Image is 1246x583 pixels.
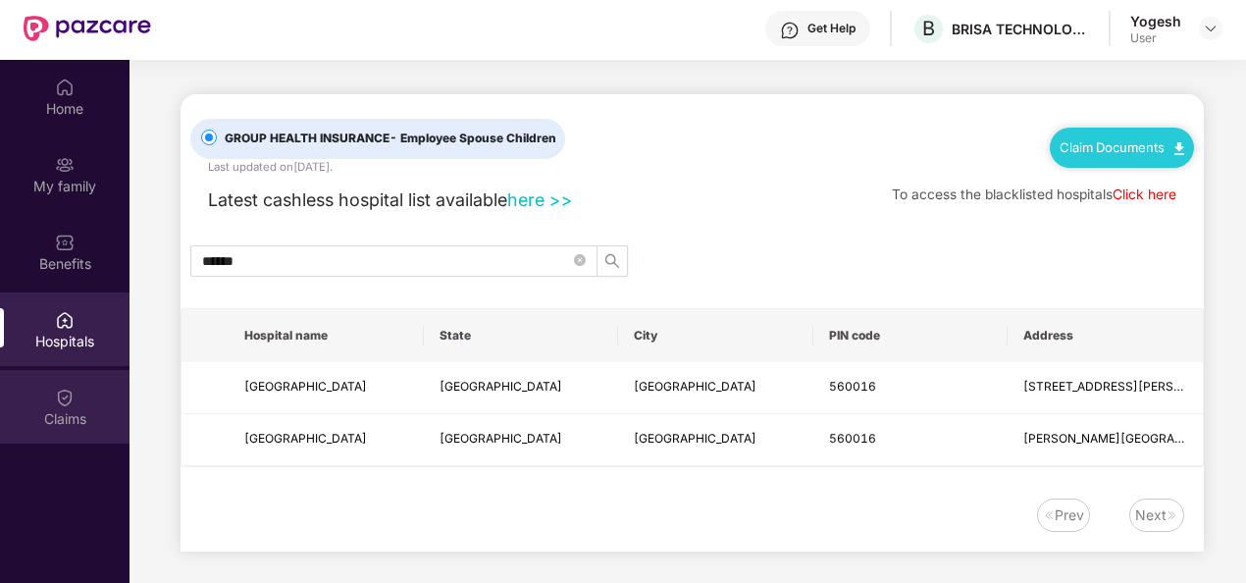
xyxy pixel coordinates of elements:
[892,186,1113,202] span: To access the blacklisted hospitals
[634,431,756,446] span: [GEOGRAPHIC_DATA]
[618,309,813,362] th: City
[574,254,586,266] span: close-circle
[55,78,75,97] img: svg+xml;base64,PHN2ZyBpZD0iSG9tZSIgeG1sbnM9Imh0dHA6Ly93d3cudzMub3JnLzIwMDAvc3ZnIiB3aWR0aD0iMjAiIG...
[440,431,562,446] span: [GEOGRAPHIC_DATA]
[1008,414,1203,466] td: Thambu Chetty Palya Main Road, Raghavendra Nagar
[244,379,367,394] span: [GEOGRAPHIC_DATA]
[208,189,507,210] span: Latest cashless hospital list available
[424,309,619,362] th: State
[424,362,619,414] td: Karnataka
[618,362,813,414] td: Bangalore
[244,328,408,344] span: Hospital name
[597,253,627,269] span: search
[1135,504,1167,526] div: Next
[55,388,75,407] img: svg+xml;base64,PHN2ZyBpZD0iQ2xhaW0iIHhtbG5zPSJodHRwOi8vd3d3LnczLm9yZy8yMDAwL3N2ZyIgd2lkdGg9IjIwIi...
[1130,12,1181,30] div: Yogesh
[597,245,628,277] button: search
[24,16,151,41] img: New Pazcare Logo
[1203,21,1219,36] img: svg+xml;base64,PHN2ZyBpZD0iRHJvcGRvd24tMzJ4MzIiIHhtbG5zPSJodHRwOi8vd3d3LnczLm9yZy8yMDAwL3N2ZyIgd2...
[813,309,1009,362] th: PIN code
[1023,328,1187,344] span: Address
[1043,509,1055,521] img: svg+xml;base64,PHN2ZyB4bWxucz0iaHR0cDovL3d3dy53My5vcmcvMjAwMC9zdmciIHdpZHRoPSIxNiIgaGVpZ2h0PSIxNi...
[952,20,1089,38] div: BRISA TECHNOLOGIES PRIVATE LIMITED
[1008,309,1203,362] th: Address
[217,130,564,148] span: GROUP HEALTH INSURANCE
[922,17,935,40] span: B
[55,155,75,175] img: svg+xml;base64,PHN2ZyB3aWR0aD0iMjAiIGhlaWdodD0iMjAiIHZpZXdCb3g9IjAgMCAyMCAyMCIgZmlsbD0ibm9uZSIgeG...
[1174,142,1184,155] img: svg+xml;base64,PHN2ZyB4bWxucz0iaHR0cDovL3d3dy53My5vcmcvMjAwMC9zdmciIHdpZHRoPSIxMC40IiBoZWlnaHQ9Ij...
[229,362,424,414] td: SRI SAI EYE HOSPITAL
[829,431,876,446] span: 560016
[1060,139,1184,155] a: Claim Documents
[244,431,367,446] span: [GEOGRAPHIC_DATA]
[1130,30,1181,46] div: User
[208,159,333,177] div: Last updated on [DATE] .
[1167,509,1178,521] img: svg+xml;base64,PHN2ZyB4bWxucz0iaHR0cDovL3d3dy53My5vcmcvMjAwMC9zdmciIHdpZHRoPSIxNiIgaGVpZ2h0PSIxNi...
[634,379,756,394] span: [GEOGRAPHIC_DATA]
[229,309,424,362] th: Hospital name
[829,379,876,394] span: 560016
[1113,186,1176,202] a: Click here
[55,310,75,330] img: svg+xml;base64,PHN2ZyBpZD0iSG9zcGl0YWxzIiB4bWxucz0iaHR0cDovL3d3dy53My5vcmcvMjAwMC9zdmciIHdpZHRoPS...
[574,251,586,270] span: close-circle
[618,414,813,466] td: Bangalore
[507,189,573,210] a: here >>
[1008,362,1203,414] td: 311, 4th B Cross, Ramamurthy Nagar, Main Road, Opp Petrol Bunk
[780,21,800,40] img: svg+xml;base64,PHN2ZyBpZD0iSGVscC0zMngzMiIgeG1sbnM9Imh0dHA6Ly93d3cudzMub3JnLzIwMDAvc3ZnIiB3aWR0aD...
[807,21,856,36] div: Get Help
[440,379,562,394] span: [GEOGRAPHIC_DATA]
[389,131,556,145] span: - Employee Spouse Children
[55,233,75,252] img: svg+xml;base64,PHN2ZyBpZD0iQmVuZWZpdHMiIHhtbG5zPSJodHRwOi8vd3d3LnczLm9yZy8yMDAwL3N2ZyIgd2lkdGg9Ij...
[1055,504,1084,526] div: Prev
[424,414,619,466] td: Karnataka
[229,414,424,466] td: KOSHYS HOSPITAL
